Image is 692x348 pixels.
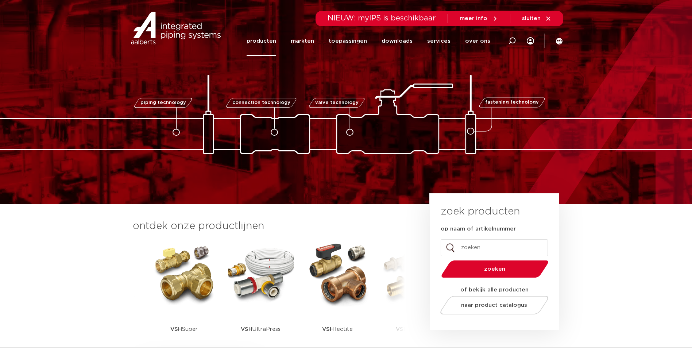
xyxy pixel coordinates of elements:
strong: VSH [241,326,252,332]
button: zoeken [438,260,551,278]
span: NIEUW: myIPS is beschikbaar [328,15,436,22]
span: meer info [460,16,487,21]
h3: ontdek onze productlijnen [133,219,405,233]
strong: VSH [170,326,182,332]
a: toepassingen [329,26,367,56]
a: sluiten [522,15,552,22]
span: piping technology [140,100,186,105]
span: fastening technology [485,100,539,105]
a: markten [291,26,314,56]
div: my IPS [527,26,534,56]
strong: VSH [396,326,407,332]
strong: VSH [322,326,334,332]
label: op naam of artikelnummer [441,225,516,233]
a: meer info [460,15,498,22]
input: zoeken [441,239,548,256]
a: producten [247,26,276,56]
span: sluiten [522,16,541,21]
span: connection technology [232,100,290,105]
span: zoeken [460,266,530,272]
a: services [427,26,451,56]
strong: of bekijk alle producten [460,287,529,293]
a: downloads [382,26,413,56]
span: naar product catalogus [461,302,527,308]
h3: zoek producten [441,204,520,219]
nav: Menu [247,26,490,56]
a: over ons [465,26,490,56]
span: valve technology [315,100,359,105]
a: naar product catalogus [438,296,550,314]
